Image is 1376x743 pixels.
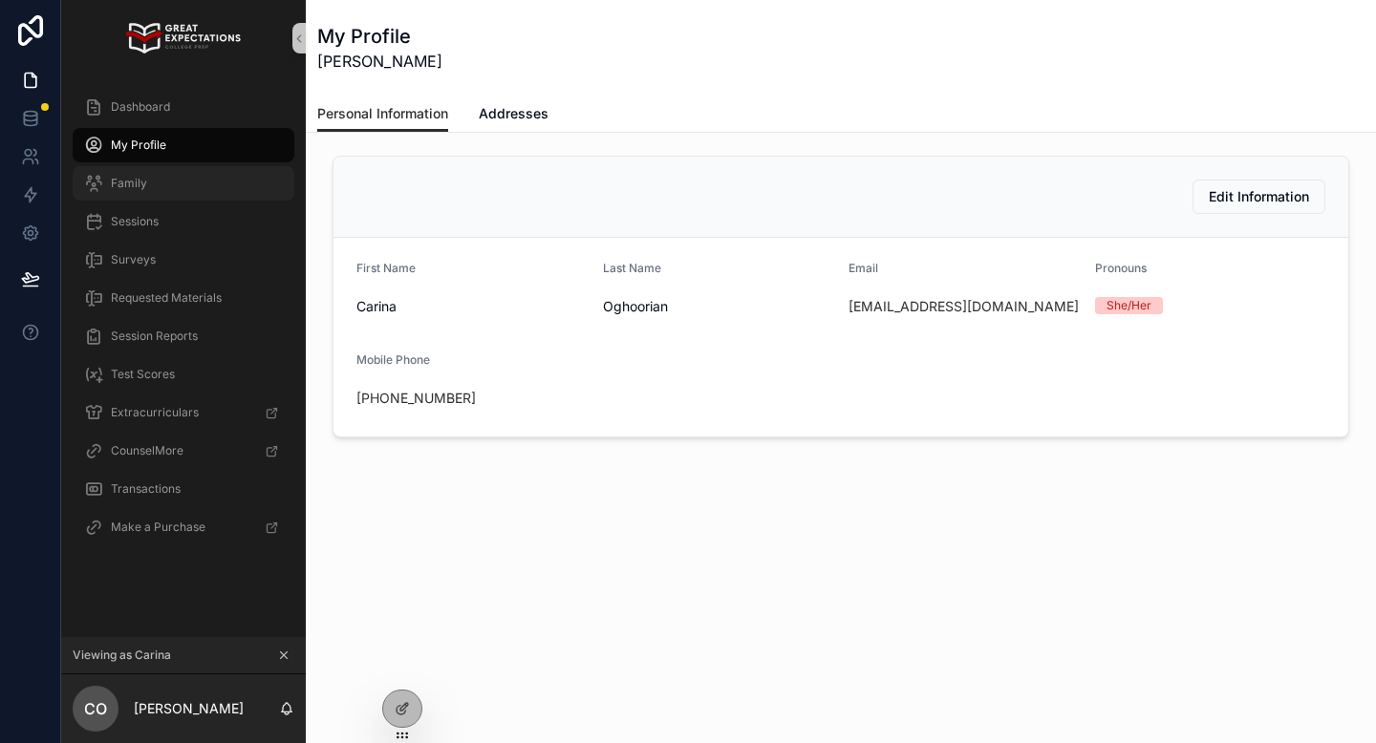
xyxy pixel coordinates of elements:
a: Extracurriculars [73,395,294,430]
span: CO [84,697,107,720]
span: Requested Materials [111,290,222,306]
a: Family [73,166,294,201]
span: Mobile Phone [356,352,430,367]
span: Session Reports [111,329,198,344]
span: Dashboard [111,99,170,115]
span: First Name [356,261,416,275]
span: Make a Purchase [111,520,205,535]
span: Email [849,261,878,275]
a: Sessions [73,204,294,239]
a: Session Reports [73,319,294,353]
a: Make a Purchase [73,510,294,544]
span: Edit Information [1209,187,1309,206]
h1: My Profile [317,23,442,50]
span: Viewing as Carina [73,647,171,663]
span: Personal Information [317,104,448,123]
span: Sessions [111,214,159,229]
a: Addresses [479,96,548,135]
p: [PERSON_NAME] [134,699,244,718]
div: scrollable content [61,76,306,569]
span: Extracurriculars [111,405,199,420]
span: Last Name [603,261,661,275]
a: Test Scores [73,357,294,392]
a: Personal Information [317,96,448,133]
div: She/Her [1107,297,1151,314]
span: Oghoorian [603,297,834,316]
span: [PERSON_NAME] [317,50,442,73]
a: CounselMore [73,434,294,468]
a: Transactions [73,472,294,506]
span: Transactions [111,481,181,497]
span: CounselMore [111,443,183,458]
img: App logo [126,23,240,53]
span: Family [111,176,147,191]
span: Test Scores [111,367,175,382]
span: Carina [356,297,588,316]
span: Surveys [111,252,156,267]
a: Dashboard [73,90,294,124]
a: [EMAIL_ADDRESS][DOMAIN_NAME] [849,297,1079,316]
span: Addresses [479,104,548,123]
span: Pronouns [1095,261,1147,275]
a: [PHONE_NUMBER] [356,389,476,408]
a: My Profile [73,128,294,162]
a: Requested Materials [73,281,294,315]
button: Edit Information [1193,180,1325,214]
a: Surveys [73,243,294,277]
span: My Profile [111,138,166,153]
